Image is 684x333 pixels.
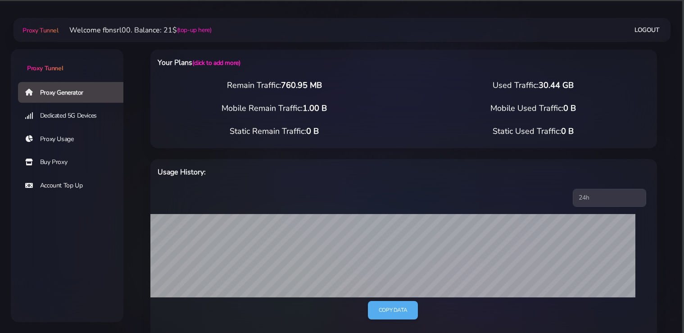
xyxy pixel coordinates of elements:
span: 760.95 MB [281,80,322,91]
span: 0 B [561,126,574,137]
div: Used Traffic: [404,79,663,91]
a: Proxy Tunnel [11,49,123,73]
a: Proxy Generator [18,82,131,103]
iframe: Webchat Widget [640,289,673,322]
a: (click to add more) [192,59,240,67]
span: Proxy Tunnel [23,26,58,35]
div: Static Remain Traffic: [145,125,404,137]
div: Static Used Traffic: [404,125,663,137]
a: Account Top Up [18,175,131,196]
a: Proxy Usage [18,129,131,150]
h6: Your Plans [158,57,440,68]
span: 30.44 GB [539,80,574,91]
h6: Usage History: [158,166,440,178]
span: 0 B [563,103,576,114]
a: Proxy Tunnel [21,23,58,37]
div: Mobile Remain Traffic: [145,102,404,114]
span: Proxy Tunnel [27,64,63,73]
span: 1.00 B [303,103,327,114]
li: Welcome fbnsrl00. Balance: 21$ [59,25,212,36]
a: Logout [634,22,660,38]
span: 0 B [306,126,319,137]
div: Mobile Used Traffic: [404,102,663,114]
a: Dedicated 5G Devices [18,105,131,126]
a: Buy Proxy [18,152,131,173]
div: Remain Traffic: [145,79,404,91]
a: (top-up here) [177,25,212,35]
a: Copy data [368,301,418,319]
